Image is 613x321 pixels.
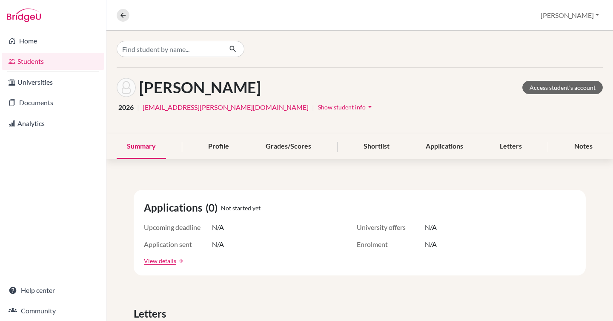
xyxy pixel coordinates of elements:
[118,102,134,112] span: 2026
[117,78,136,97] img: Chihiro Sugiyama's avatar
[117,41,222,57] input: Find student by name...
[318,103,366,111] span: Show student info
[318,100,375,114] button: Show student infoarrow_drop_down
[198,134,239,159] div: Profile
[425,239,437,249] span: N/A
[522,81,603,94] a: Access student's account
[255,134,321,159] div: Grades/Scores
[366,103,374,111] i: arrow_drop_down
[353,134,400,159] div: Shortlist
[137,102,139,112] span: |
[212,239,224,249] span: N/A
[212,222,224,232] span: N/A
[415,134,473,159] div: Applications
[357,239,425,249] span: Enrolment
[357,222,425,232] span: University offers
[2,32,104,49] a: Home
[144,256,176,265] a: View details
[564,134,603,159] div: Notes
[490,134,532,159] div: Letters
[2,282,104,299] a: Help center
[2,94,104,111] a: Documents
[2,53,104,70] a: Students
[139,78,261,97] h1: [PERSON_NAME]
[221,203,261,212] span: Not started yet
[206,200,221,215] span: (0)
[2,74,104,91] a: Universities
[312,102,314,112] span: |
[144,222,212,232] span: Upcoming deadline
[425,222,437,232] span: N/A
[2,302,104,319] a: Community
[144,200,206,215] span: Applications
[2,115,104,132] a: Analytics
[117,134,166,159] div: Summary
[143,102,309,112] a: [EMAIL_ADDRESS][PERSON_NAME][DOMAIN_NAME]
[144,239,212,249] span: Application sent
[7,9,41,22] img: Bridge-U
[176,258,184,264] a: arrow_forward
[537,7,603,23] button: [PERSON_NAME]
